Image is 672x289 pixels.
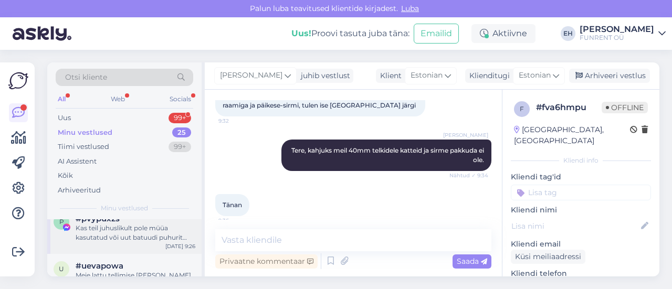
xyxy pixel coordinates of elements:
span: #uevapowa [76,261,123,271]
span: Tere, kahjuks meil 40mm telkidele katteid ja sirme pakkuda ei ole. [291,146,486,164]
b: Uus! [291,28,311,38]
span: Estonian [519,70,551,81]
span: [PERSON_NAME] [443,131,488,139]
img: Askly Logo [8,71,28,91]
div: Proovi tasuta juba täna: [291,27,409,40]
div: Web [109,92,127,106]
input: Lisa nimi [511,220,639,232]
span: Luba [398,4,422,13]
div: Klient [376,70,402,81]
div: FUNRENT OÜ [580,34,654,42]
span: Estonian [411,70,443,81]
div: Klienditugi [465,70,510,81]
div: [DATE] 9:26 [165,242,195,250]
div: All [56,92,68,106]
p: Kliendi nimi [511,205,651,216]
div: # fva6hmpu [536,101,602,114]
div: 99+ [169,142,191,152]
span: [PERSON_NAME] [220,70,282,81]
div: Tiimi vestlused [58,142,109,152]
p: Kliendi email [511,239,651,250]
span: 9:36 [218,217,258,224]
input: Lisa tag [511,185,651,200]
a: [PERSON_NAME]FUNRENT OÜ [580,25,666,42]
p: Kliendi telefon [511,268,651,279]
div: Aktiivne [471,24,535,43]
div: Uus [58,113,71,123]
div: Kas teil juhuslikult pole müüa kasutatud või uut batuudi puhurit võimsusega [DATE] kuni [DATE] W? [76,223,195,242]
span: p [59,218,64,226]
div: Arhiveeri vestlus [569,69,650,83]
span: Tänan [223,201,242,209]
span: Offline [602,102,648,113]
div: [PERSON_NAME] [580,25,654,34]
button: Emailid [414,24,459,44]
div: AI Assistent [58,156,97,167]
span: Minu vestlused [101,204,148,213]
div: Kliendi info [511,156,651,165]
div: 99+ [169,113,191,123]
div: Minu vestlused [58,127,112,138]
span: 9:32 [218,117,258,125]
div: juhib vestlust [297,70,350,81]
span: Otsi kliente [65,72,107,83]
div: Kõik [58,170,73,181]
span: Nähtud ✓ 9:34 [449,172,488,179]
div: Privaatne kommentaar [215,254,318,269]
div: Arhiveeritud [58,185,101,196]
p: Kliendi tag'id [511,172,651,183]
div: [GEOGRAPHIC_DATA], [GEOGRAPHIC_DATA] [514,124,630,146]
span: Saada [457,256,487,266]
span: u [59,265,64,273]
span: f [520,105,524,113]
div: 25 [172,127,191,138]
div: Küsi meiliaadressi [511,250,585,264]
div: Socials [167,92,193,106]
div: EH [561,26,575,41]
